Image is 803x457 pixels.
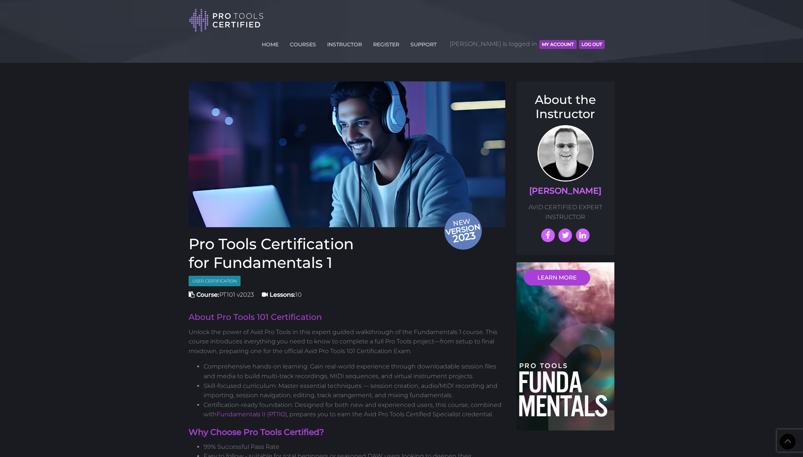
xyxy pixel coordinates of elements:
p: AVID CERTIFIED EXPERT INSTRUCTOR [524,203,607,222]
strong: Course: [196,291,219,298]
span: PT101 v2023 [189,291,254,298]
a: LEARN MORE [524,270,590,285]
h2: About Pro Tools 101 Certification [189,313,505,321]
li: Skill-focused curriculum: Master essential techniques — session creation, audio/MIDI recording an... [204,381,505,400]
a: COURSES [288,37,318,49]
span: [PERSON_NAME] is logged in [450,33,605,55]
img: AVID Expert Instructor, Professor Scott Beckett profile photo [537,125,593,182]
a: [PERSON_NAME] [529,186,601,196]
button: MY ACCOUNT [539,40,576,49]
a: Fundamentals II (PT110) [217,411,287,418]
p: Unlock the power of Avid Pro Tools in this expert guided walkthrough of the Fundamentals 1 course... [189,327,505,356]
a: SUPPORT [409,37,438,49]
li: 99% Successful Pass Rate [204,442,505,452]
a: Back to Top [780,434,796,450]
li: Certification-ready foundation: Designed for both new and experienced users, this course, combine... [204,400,505,419]
span: 10 [262,291,302,298]
strong: Lessons: [270,291,295,298]
span: version [444,224,481,234]
img: Pro tools certified Fundamentals 1 Course cover [189,81,505,227]
img: Pro Tools Certified Logo [189,8,264,33]
a: REGISTER [371,37,401,49]
span: User Certification [189,276,241,287]
span: 2023 [445,228,484,246]
h4: Why Choose Pro Tools Certified? [189,427,505,438]
button: Log Out [579,40,605,49]
a: HOME [260,37,280,49]
a: Newversion 2023 [189,81,505,227]
li: Comprehensive hands-on learning: Gain real-world experience through downloadable session files an... [204,362,505,381]
h3: About the Instructor [524,93,607,121]
span: New [444,217,484,246]
a: INSTRUCTOR [325,37,364,49]
h1: Pro Tools Certification for Fundamentals 1 [189,235,505,272]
